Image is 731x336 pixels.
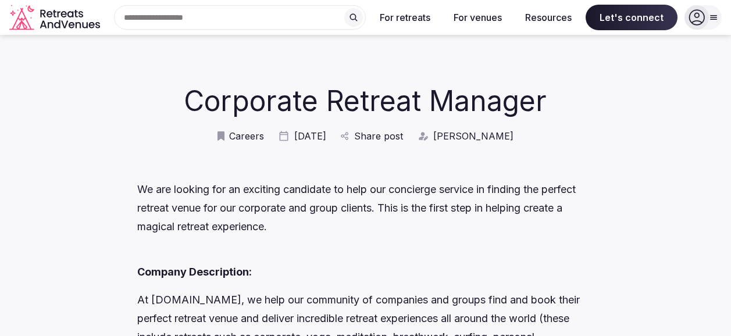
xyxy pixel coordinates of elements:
svg: Retreats and Venues company logo [9,5,102,31]
h1: Corporate Retreat Manager [166,81,565,120]
span: [PERSON_NAME] [433,130,514,142]
button: For venues [444,5,511,30]
span: Let's connect [586,5,677,30]
button: Resources [516,5,581,30]
span: Careers [229,130,264,142]
a: Careers [217,130,264,142]
p: We are looking for an exciting candidate to help our concierge service in finding the perfect ret... [137,180,594,236]
span: Share post [354,130,403,142]
strong: Company Description: [137,266,252,278]
a: [PERSON_NAME] [417,130,514,142]
a: Visit the homepage [9,5,102,31]
button: For retreats [370,5,440,30]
